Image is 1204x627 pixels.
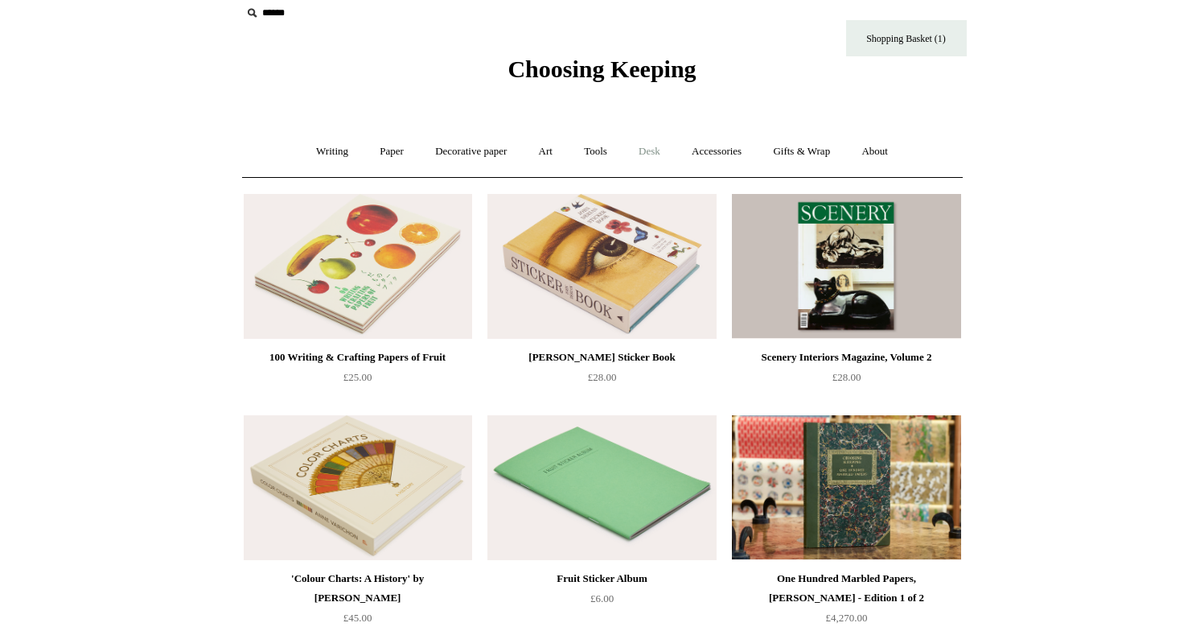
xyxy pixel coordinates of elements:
a: One Hundred Marbled Papers, John Jeffery - Edition 1 of 2 One Hundred Marbled Papers, John Jeffer... [732,415,960,560]
span: £25.00 [343,371,372,383]
a: Accessories [677,130,756,173]
img: 100 Writing & Crafting Papers of Fruit [244,194,472,339]
a: 100 Writing & Crafting Papers of Fruit 100 Writing & Crafting Papers of Fruit [244,194,472,339]
a: About [847,130,902,173]
a: Scenery Interiors Magazine, Volume 2 Scenery Interiors Magazine, Volume 2 [732,194,960,339]
a: Decorative paper [421,130,521,173]
div: [PERSON_NAME] Sticker Book [491,348,712,367]
div: Scenery Interiors Magazine, Volume 2 [736,348,956,367]
a: Fruit Sticker Album Fruit Sticker Album [487,415,716,560]
img: Fruit Sticker Album [487,415,716,560]
div: Fruit Sticker Album [491,569,712,588]
a: Gifts & Wrap [758,130,844,173]
a: Tools [569,130,622,173]
a: John Derian Sticker Book John Derian Sticker Book [487,194,716,339]
img: 'Colour Charts: A History' by Anne Varichon [244,415,472,560]
span: £28.00 [588,371,617,383]
a: Writing [302,130,363,173]
div: 100 Writing & Crafting Papers of Fruit [248,348,468,367]
div: One Hundred Marbled Papers, [PERSON_NAME] - Edition 1 of 2 [736,569,956,608]
div: 'Colour Charts: A History' by [PERSON_NAME] [248,569,468,608]
a: Scenery Interiors Magazine, Volume 2 £28.00 [732,348,960,414]
img: One Hundred Marbled Papers, John Jeffery - Edition 1 of 2 [732,415,960,560]
a: Art [524,130,567,173]
img: Scenery Interiors Magazine, Volume 2 [732,194,960,339]
a: 100 Writing & Crafting Papers of Fruit £25.00 [244,348,472,414]
a: Shopping Basket (1) [846,20,967,56]
a: [PERSON_NAME] Sticker Book £28.00 [487,348,716,414]
a: 'Colour Charts: A History' by Anne Varichon 'Colour Charts: A History' by Anne Varichon [244,415,472,560]
span: £28.00 [832,371,861,383]
span: £45.00 [343,612,372,624]
a: Paper [365,130,418,173]
span: £6.00 [590,592,614,604]
img: John Derian Sticker Book [487,194,716,339]
a: Desk [624,130,675,173]
span: £4,270.00 [826,612,868,624]
span: Choosing Keeping [507,56,696,82]
a: Choosing Keeping [507,68,696,80]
